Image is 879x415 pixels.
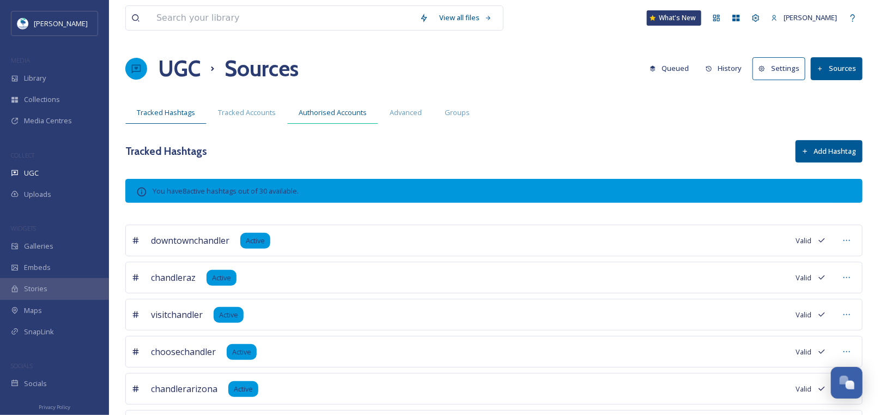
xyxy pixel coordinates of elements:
span: choosechandler [151,345,216,358]
span: MEDIA [11,56,30,64]
span: Valid [796,236,812,246]
a: UGC [158,52,201,85]
span: Authorised Accounts [299,107,367,118]
button: Settings [753,57,805,80]
span: SOCIALS [11,362,33,370]
img: download.jpeg [17,18,28,29]
span: Maps [24,305,42,316]
a: Privacy Policy [39,400,70,413]
span: Advanced [390,107,422,118]
span: Valid [796,384,812,394]
span: SnapLink [24,327,54,337]
h3: Tracked Hashtags [125,143,207,159]
span: downtownchandler [151,234,229,247]
span: You have 8 active hashtags out of 30 available. [153,186,299,196]
span: COLLECT [11,151,34,159]
span: Valid [796,273,812,283]
button: History [700,58,748,79]
a: Settings [753,57,811,80]
button: Sources [811,57,863,80]
span: Tracked Hashtags [137,107,195,118]
span: Uploads [24,189,51,200]
span: Active [234,384,253,394]
span: Active [246,236,265,246]
span: [PERSON_NAME] [34,19,88,28]
span: Collections [24,94,60,105]
button: Open Chat [831,367,863,399]
span: Stories [24,284,47,294]
span: Library [24,73,46,83]
span: Active [219,310,238,320]
h1: Sources [225,52,299,85]
a: Queued [644,58,700,79]
span: Tracked Accounts [218,107,276,118]
a: [PERSON_NAME] [766,7,843,28]
span: Groups [445,107,470,118]
span: WIDGETS [11,224,36,232]
span: Embeds [24,262,51,273]
button: Add Hashtag [796,140,863,163]
span: chandlerarizona [151,382,217,395]
a: What's New [647,10,701,26]
input: Search your library [151,6,414,30]
span: Galleries [24,241,53,251]
span: [PERSON_NAME] [784,13,838,22]
span: chandleraz [151,271,196,284]
span: Privacy Policy [39,404,70,411]
span: Socials [24,378,47,389]
span: Media Centres [24,116,72,126]
span: Valid [796,347,812,357]
a: View all files [434,7,498,28]
span: Active [232,347,251,357]
button: Queued [644,58,695,79]
span: Active [212,273,231,283]
span: Valid [796,310,812,320]
a: History [700,58,753,79]
span: UGC [24,168,39,178]
span: visitchandler [151,308,203,321]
